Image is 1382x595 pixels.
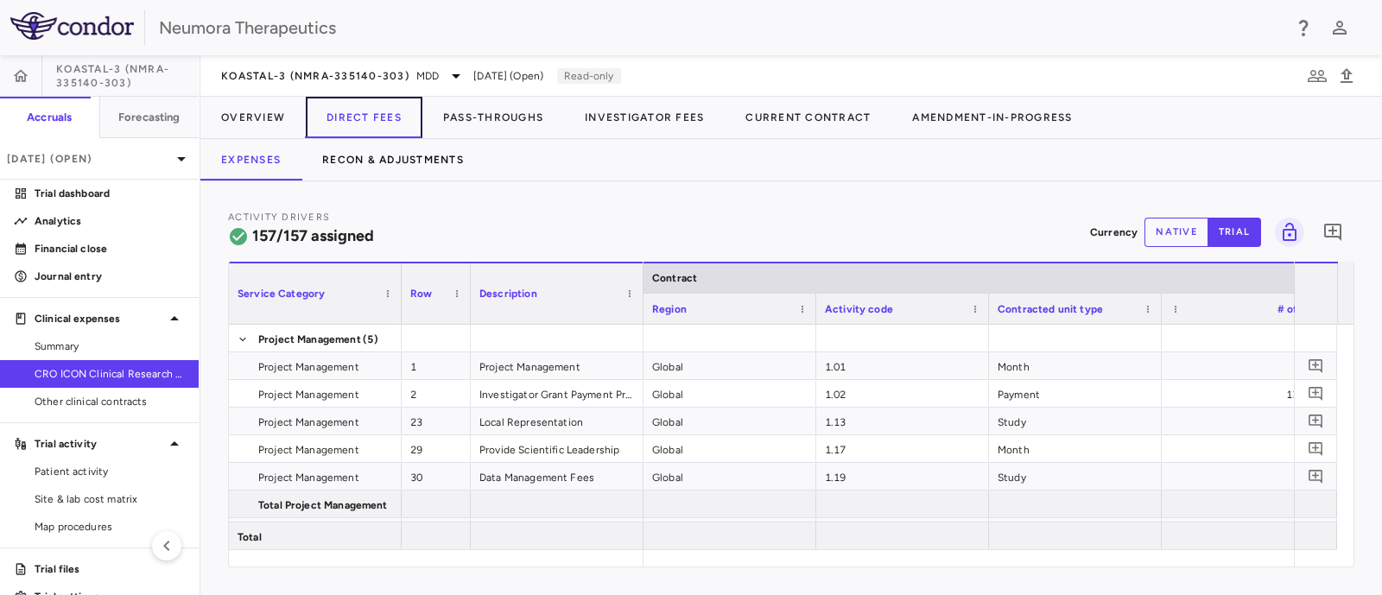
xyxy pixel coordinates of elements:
[1304,382,1328,405] button: Add comment
[56,62,199,90] span: KOASTAL-3 (NMRA-335140-303)
[1308,358,1324,374] svg: Add comment
[564,97,725,138] button: Investigator Fees
[35,241,185,256] p: Financial close
[258,353,359,381] span: Project Management
[422,97,564,138] button: Pass-Throughs
[1277,303,1327,315] span: # of Units
[370,519,393,547] span: (26)
[402,463,471,490] div: 30
[471,380,643,407] div: Investigator Grant Payment Processing
[816,352,989,379] div: 1.01
[159,15,1282,41] div: Neumora Therapeutics
[643,380,816,407] div: Global
[643,408,816,434] div: Global
[35,269,185,284] p: Journal entry
[471,352,643,379] div: Project Management
[35,436,164,452] p: Trial activity
[35,366,185,382] span: CRO ICON Clinical Research Limited
[471,435,643,462] div: Provide Scientific Leadership
[118,110,181,125] h6: Forecasting
[816,435,989,462] div: 1.17
[402,380,471,407] div: 2
[1304,409,1328,433] button: Add comment
[816,380,989,407] div: 1.02
[816,408,989,434] div: 1.13
[1162,352,1334,379] div: 40.00
[363,326,378,353] span: (5)
[557,68,620,84] p: Read-only
[258,519,368,547] span: Study Meetings & Training
[258,408,359,436] span: Project Management
[1308,468,1324,484] svg: Add comment
[816,463,989,490] div: 1.19
[1144,218,1208,247] button: native
[989,352,1162,379] div: Month
[410,288,432,300] span: Row
[652,272,697,284] span: Contract
[10,12,134,40] img: logo-full-SnFGN8VE.png
[200,97,306,138] button: Overview
[998,303,1103,315] span: Contracted unit type
[1162,522,1334,549] div: —
[35,339,185,354] span: Summary
[1208,218,1261,247] button: trial
[35,394,185,409] span: Other clinical contracts
[238,523,262,551] span: Total
[258,436,359,464] span: Project Management
[473,68,543,84] span: [DATE] (Open)
[1308,385,1324,402] svg: Add comment
[643,352,816,379] div: Global
[643,463,816,490] div: Global
[471,463,643,490] div: Data Management Fees
[258,491,388,519] span: Total Project Management
[479,288,537,300] span: Description
[1162,463,1334,490] div: 1.00
[989,408,1162,434] div: Study
[35,464,185,479] span: Patient activity
[35,561,185,577] p: Trial files
[200,139,301,180] button: Expenses
[221,69,409,83] span: KOASTAL-3 (NMRA-335140-303)
[643,435,816,462] div: Global
[989,380,1162,407] div: Payment
[35,519,185,535] span: Map procedures
[989,463,1162,490] div: Study
[258,464,359,491] span: Project Management
[1090,225,1138,240] p: Currency
[725,97,891,138] button: Current Contract
[228,212,330,223] span: Activity Drivers
[416,68,439,84] span: MDD
[258,326,361,353] span: Project Management
[1162,380,1334,407] div: 1355.00
[891,97,1093,138] button: Amendment-In-Progress
[402,435,471,462] div: 29
[1322,222,1343,243] svg: Add comment
[301,139,485,180] button: Recon & Adjustments
[35,311,164,326] p: Clinical expenses
[1308,440,1324,457] svg: Add comment
[1268,218,1304,247] span: You do not have permission to lock or unlock grids
[1162,435,1334,462] div: 37.00
[1304,437,1328,460] button: Add comment
[1162,325,1334,351] div: —
[35,491,185,507] span: Site & lab cost matrix
[1162,518,1334,545] div: —
[402,408,471,434] div: 23
[1304,354,1328,377] button: Add comment
[252,225,374,248] h6: 157/157 assigned
[35,213,185,229] p: Analytics
[35,186,185,201] p: Trial dashboard
[306,97,422,138] button: Direct Fees
[402,352,471,379] div: 1
[1318,218,1347,247] button: Add comment
[652,303,687,315] span: Region
[1162,408,1334,434] div: 1.00
[7,151,171,167] p: [DATE] (Open)
[27,110,72,125] h6: Accruals
[238,288,325,300] span: Service Category
[1304,465,1328,488] button: Add comment
[471,408,643,434] div: Local Representation
[258,381,359,408] span: Project Management
[825,303,893,315] span: Activity code
[1162,491,1334,517] div: —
